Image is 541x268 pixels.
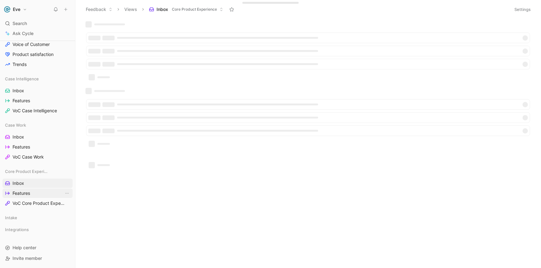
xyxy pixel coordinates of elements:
[5,226,29,233] span: Integrations
[3,225,73,236] div: Integrations
[5,215,17,221] span: Intake
[3,5,28,14] button: EveEve
[3,106,73,115] a: VoC Case Intelligence
[13,108,57,114] span: VoC Case Intelligence
[13,88,24,94] span: Inbox
[5,122,26,128] span: Case Work
[13,98,30,104] span: Features
[3,19,73,28] div: Search
[5,168,48,174] span: Core Product Experience
[3,225,73,234] div: Integrations
[83,5,115,14] button: Feedback
[3,142,73,152] a: Features
[172,6,217,13] span: Core Product Experience
[3,74,73,83] div: Case Intelligence
[5,76,39,82] span: Case Intelligence
[3,86,73,95] a: Inbox
[13,51,54,58] span: Product satisfaction
[3,179,73,188] a: Inbox
[13,255,42,261] span: Invite member
[3,74,73,115] div: Case IntelligenceInboxFeaturesVoC Case Intelligence
[13,41,50,48] span: Voice of Customer
[3,167,73,208] div: Core Product ExperienceInboxFeaturesView actionsVoC Core Product Experience
[13,30,33,37] span: Ask Cycle
[13,7,20,12] h1: Eve
[3,120,73,162] div: Case WorkInboxFeaturesVoC Case Work
[3,189,73,198] a: FeaturesView actions
[3,152,73,162] a: VoC Case Work
[3,199,73,208] a: VoC Core Product Experience
[3,254,73,263] div: Invite member
[3,132,73,142] a: Inbox
[13,134,24,140] span: Inbox
[121,5,140,14] button: Views
[3,28,73,69] div: DashboardsVoice of CustomerProduct satisfactionTrends
[13,154,44,160] span: VoC Case Work
[3,120,73,130] div: Case Work
[64,190,70,196] button: View actions
[3,50,73,59] a: Product satisfaction
[13,180,24,186] span: Inbox
[13,144,30,150] span: Features
[4,6,10,13] img: Eve
[3,213,73,222] div: Intake
[512,5,533,14] button: Settings
[3,167,73,176] div: Core Product Experience
[3,60,73,69] a: Trends
[13,245,36,250] span: Help center
[3,213,73,224] div: Intake
[13,20,27,27] span: Search
[3,29,73,38] a: Ask Cycle
[3,40,73,49] a: Voice of Customer
[3,243,73,252] div: Help center
[13,190,30,196] span: Features
[13,200,65,206] span: VoC Core Product Experience
[146,5,226,14] button: InboxCore Product Experience
[13,61,27,68] span: Trends
[157,6,168,13] span: Inbox
[3,96,73,105] a: Features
